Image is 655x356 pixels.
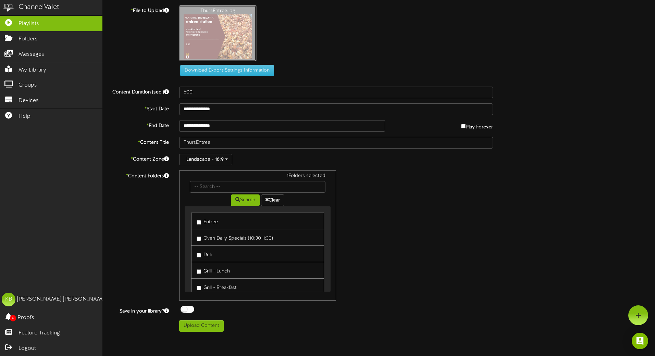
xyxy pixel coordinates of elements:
span: 0 [10,315,16,321]
label: Deli [197,249,212,258]
div: Open Intercom Messenger [632,333,648,349]
span: Folders [18,35,38,43]
input: -- Search -- [190,181,325,193]
div: 1 Folders selected [185,173,331,181]
span: Proofs [17,314,34,322]
input: Title of this Content [179,137,493,149]
button: Download Export Settings Information [180,65,274,76]
label: Play Forever [461,120,493,131]
label: Entree [197,216,218,226]
label: Grill - Breakfast [197,282,237,291]
input: Oven Daily Specials (10:30-1:30) [197,237,201,241]
input: Entree [197,220,201,225]
div: [PERSON_NAME] [PERSON_NAME] [17,295,107,303]
button: Clear [261,194,284,206]
span: Feature Tracking [18,329,60,337]
div: ChannelValet [18,2,59,12]
span: Devices [18,97,39,105]
button: Landscape - 16:9 [179,154,232,165]
span: My Library [18,66,46,74]
input: Deli [197,253,201,257]
span: Messages [18,51,44,59]
span: Logout [18,345,36,353]
span: Groups [18,81,37,89]
label: Grill - Lunch [197,266,230,275]
input: Grill - Breakfast [197,286,201,290]
button: Upload Content [179,320,224,332]
label: Oven Daily Specials (10:30-1:30) [197,233,273,242]
input: Play Forever [461,124,466,128]
span: Playlists [18,20,39,28]
button: Search [231,194,260,206]
a: Download Export Settings Information [177,68,274,73]
div: KB [2,293,15,306]
input: Grill - Lunch [197,269,201,274]
span: Help [18,113,30,120]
